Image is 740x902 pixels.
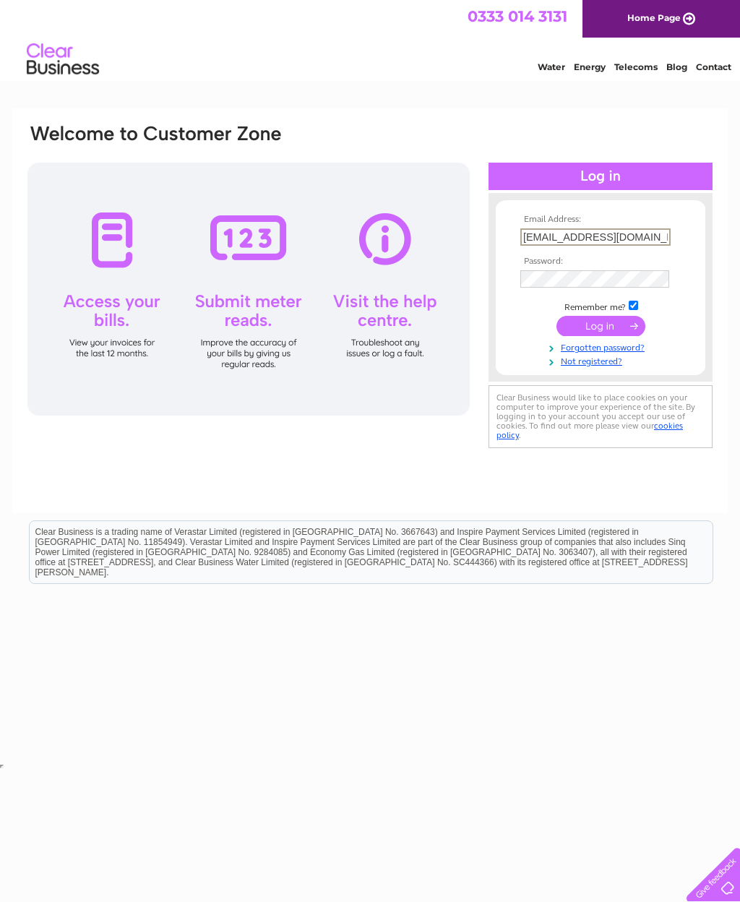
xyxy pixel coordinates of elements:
a: Contact [696,61,731,72]
img: logo.png [26,38,100,82]
a: Telecoms [614,61,658,72]
a: Blog [666,61,687,72]
a: Water [538,61,565,72]
th: Password: [517,257,684,267]
a: 0333 014 3131 [468,7,567,25]
a: cookies policy [496,421,683,440]
th: Email Address: [517,215,684,225]
a: Energy [574,61,606,72]
a: Not registered? [520,353,684,367]
div: Clear Business is a trading name of Verastar Limited (registered in [GEOGRAPHIC_DATA] No. 3667643... [30,8,713,70]
td: Remember me? [517,298,684,313]
div: Clear Business would like to place cookies on your computer to improve your experience of the sit... [489,385,713,448]
input: Submit [556,316,645,336]
a: Forgotten password? [520,340,684,353]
